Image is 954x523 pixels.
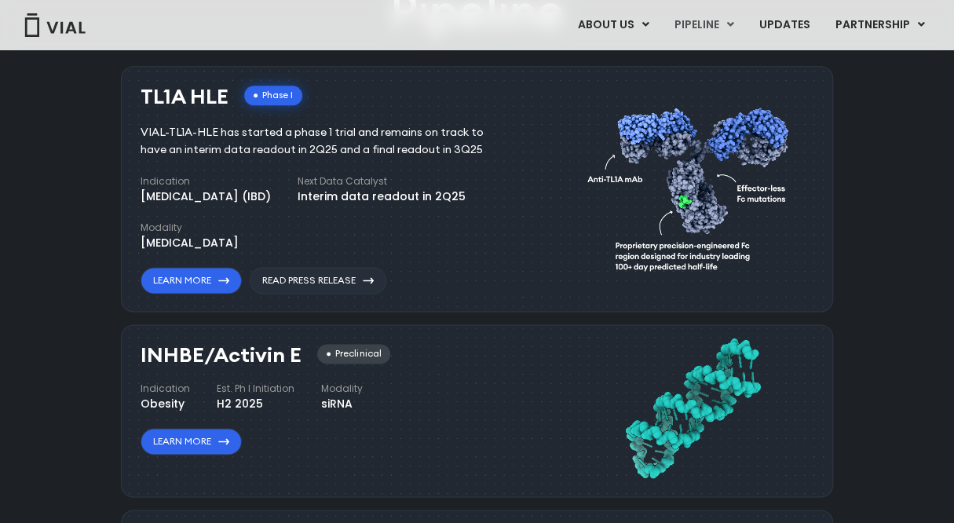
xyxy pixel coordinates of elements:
[141,428,242,455] a: Learn More
[217,382,294,396] h4: Est. Ph I Initiation
[141,267,242,294] a: Learn More
[823,12,938,38] a: PARTNERSHIPMenu Toggle
[141,344,302,367] h3: INHBE/Activin E
[587,78,798,294] img: TL1A antibody diagram.
[244,86,302,105] div: Phase I
[141,124,507,159] div: VIAL-TL1A-HLE has started a phase 1 trial and remains on track to have an interim data readout in...
[747,12,822,38] a: UPDATES
[141,235,239,251] div: [MEDICAL_DATA]
[250,267,386,294] a: Read Press Release
[141,86,228,108] h3: TL1A HLE
[565,12,661,38] a: ABOUT USMenu Toggle
[141,221,239,235] h4: Modality
[141,188,271,205] div: [MEDICAL_DATA] (IBD)
[662,12,746,38] a: PIPELINEMenu Toggle
[141,174,271,188] h4: Indication
[321,382,363,396] h4: Modality
[141,396,190,412] div: Obesity
[321,396,363,412] div: siRNA
[24,13,86,37] img: Vial Logo
[217,396,294,412] div: H2 2025
[141,382,190,396] h4: Indication
[317,344,390,364] div: Preclinical
[298,188,466,205] div: Interim data readout in 2Q25
[298,174,466,188] h4: Next Data Catalyst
